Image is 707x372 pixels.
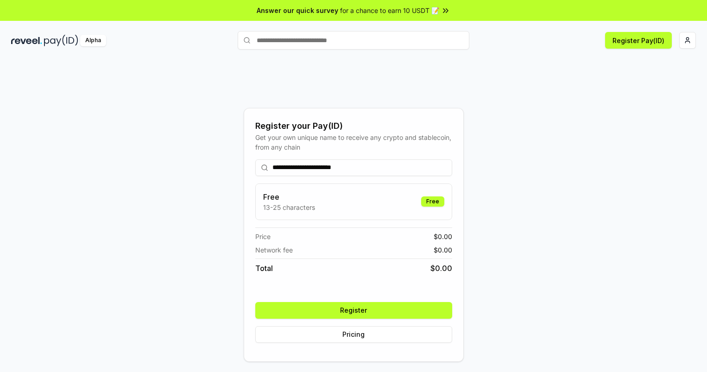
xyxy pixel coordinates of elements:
[340,6,439,15] span: for a chance to earn 10 USDT 📝
[430,263,452,274] span: $ 0.00
[11,35,42,46] img: reveel_dark
[255,232,271,241] span: Price
[255,326,452,343] button: Pricing
[44,35,78,46] img: pay_id
[255,245,293,255] span: Network fee
[434,232,452,241] span: $ 0.00
[605,32,672,49] button: Register Pay(ID)
[255,120,452,132] div: Register your Pay(ID)
[421,196,444,207] div: Free
[255,263,273,274] span: Total
[257,6,338,15] span: Answer our quick survey
[255,132,452,152] div: Get your own unique name to receive any crypto and stablecoin, from any chain
[263,202,315,212] p: 13-25 characters
[255,302,452,319] button: Register
[263,191,315,202] h3: Free
[80,35,106,46] div: Alpha
[434,245,452,255] span: $ 0.00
